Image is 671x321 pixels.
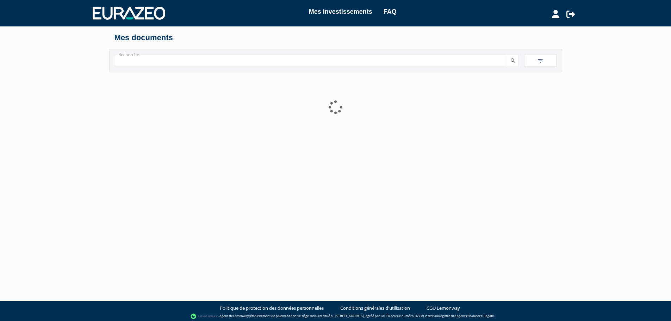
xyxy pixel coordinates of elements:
a: Lemonway [233,314,249,319]
img: 1732889491-logotype_eurazeo_blanc_rvb.png [93,7,165,19]
input: Recherche [115,55,507,66]
a: Politique de protection des données personnelles [220,305,324,311]
img: filter.svg [537,58,543,64]
a: Mes investissements [309,7,372,17]
a: Conditions générales d'utilisation [340,305,410,311]
a: Registre des agents financiers (Regafi) [438,314,494,319]
a: CGU Lemonway [427,305,460,311]
h4: Mes documents [114,33,557,42]
img: logo-lemonway.png [191,313,218,320]
a: FAQ [384,7,397,17]
div: - Agent de (établissement de paiement dont le siège social est situé au [STREET_ADDRESS], agréé p... [7,313,664,320]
